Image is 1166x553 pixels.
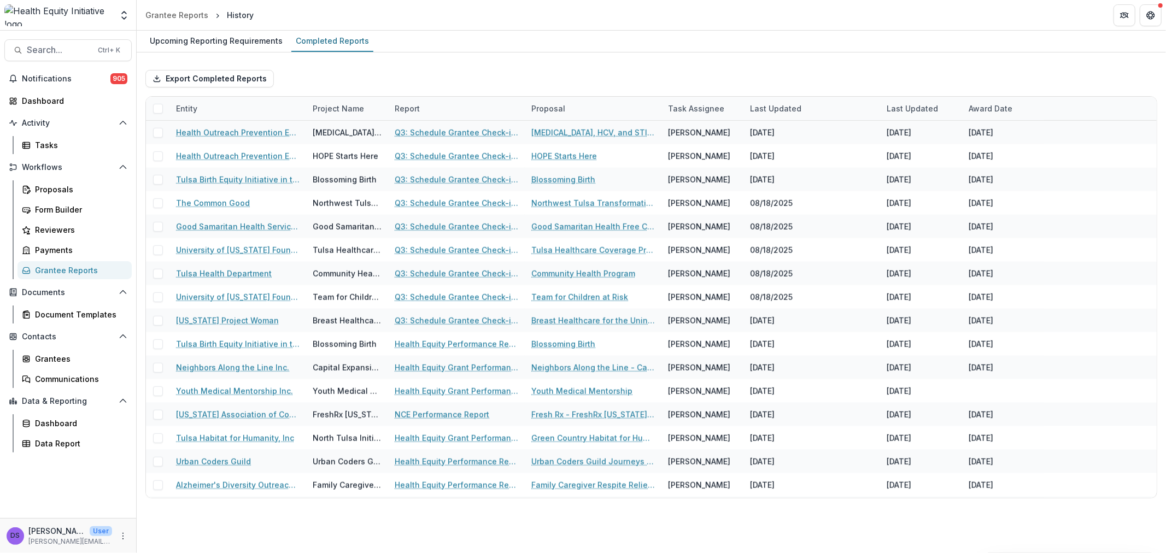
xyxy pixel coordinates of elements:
[4,70,132,87] button: Notifications905
[176,221,300,232] a: Good Samaritan Health Services Inc
[531,315,655,326] a: Breast Healthcare for the Uninsured ([GEOGRAPHIC_DATA])
[395,479,518,491] a: Health Equity Performance Report 1
[116,4,132,26] button: Open entity switcher
[750,315,775,326] div: [DATE]
[35,353,123,364] div: Grantees
[395,432,518,444] a: Health Equity Grant Performance Report (Multi-Year)
[1140,4,1162,26] button: Get Help
[668,244,730,256] div: [PERSON_NAME]
[880,473,962,497] div: [DATE]
[4,392,132,410] button: Open Data & Reporting
[395,338,518,350] a: Health Equity Performance Report 1
[17,180,132,198] a: Proposals
[35,184,123,195] div: Proposals
[176,127,300,138] a: Health Outreach Prevention Education Inc.
[35,264,123,276] div: Grantee Reports
[395,127,518,138] a: Q3: Schedule Grantee Check-in with [PERSON_NAME]
[176,244,300,256] a: University of [US_STATE] Foundation
[750,244,793,256] div: 08/18/2025
[28,537,112,546] p: [PERSON_NAME][EMAIL_ADDRESS][PERSON_NAME][DATE][DOMAIN_NAME]
[306,97,388,120] div: Project Name
[17,241,132,259] a: Payments
[531,291,628,303] a: Team for Children at Risk
[388,97,525,120] div: Report
[169,97,306,120] div: Entity
[962,97,1044,120] div: Award Date
[743,97,880,120] div: Last Updated
[22,163,114,172] span: Workflows
[313,479,382,491] div: Family Caregiver Respite Relief Program
[395,456,518,467] a: Health Equity Performance Report 1
[668,338,730,350] div: [PERSON_NAME]
[668,221,730,232] div: [PERSON_NAME]
[22,74,110,84] span: Notifications
[1114,4,1135,26] button: Partners
[4,158,132,176] button: Open Workflows
[750,338,775,350] div: [DATE]
[35,224,123,236] div: Reviewers
[395,150,518,162] a: Q3: Schedule Grantee Check-in with [PERSON_NAME]
[969,291,993,303] div: [DATE]
[750,385,775,397] div: [DATE]
[880,262,962,285] div: [DATE]
[17,434,132,452] a: Data Report
[750,456,775,467] div: [DATE]
[395,291,518,303] a: Q3: Schedule Grantee Check-in with [PERSON_NAME]
[35,438,123,449] div: Data Report
[531,432,655,444] a: Green Country Habitat for Humanity - North Tulsa Initiative - 7000000 - [DATE]
[313,150,378,162] div: HOPE Starts Here
[313,268,382,279] div: Community Health Program
[395,409,489,420] a: NCE Performance Report
[4,284,132,301] button: Open Documents
[145,70,274,87] button: Export Completed Reports
[395,315,518,326] a: Q3: Schedule Grantee Check-in with [PERSON_NAME]
[880,403,962,426] div: [DATE]
[35,139,123,151] div: Tasks
[880,97,962,120] div: Last Updated
[969,127,993,138] div: [DATE]
[4,39,132,61] button: Search...
[176,268,272,279] a: Tulsa Health Department
[880,309,962,332] div: [DATE]
[4,328,132,345] button: Open Contacts
[313,291,382,303] div: Team for Children at Risk
[969,315,993,326] div: [DATE]
[395,385,518,397] a: Health Equity Grant Performance Report (Multi-Year)
[531,385,632,397] a: Youth Medical Mentorship
[531,150,597,162] a: HOPE Starts Here
[668,479,730,491] div: [PERSON_NAME]
[395,174,518,185] a: Q3: Schedule Grantee Check-in with [PERSON_NAME]
[313,432,382,444] div: North Tulsa Initiative
[116,530,130,543] button: More
[668,174,730,185] div: [PERSON_NAME]
[313,385,382,397] div: Youth Medical Mentorship
[313,315,382,326] div: Breast Healthcare for the Uninsured ([GEOGRAPHIC_DATA])
[145,9,208,21] div: Grantee Reports
[291,31,373,52] a: Completed Reports
[880,379,962,403] div: [DATE]
[668,150,730,162] div: [PERSON_NAME]
[22,119,114,128] span: Activity
[668,385,730,397] div: [PERSON_NAME]
[22,332,114,342] span: Contacts
[145,33,287,49] div: Upcoming Reporting Requirements
[306,103,371,114] div: Project Name
[227,9,254,21] div: History
[969,432,993,444] div: [DATE]
[750,291,793,303] div: 08/18/2025
[969,244,993,256] div: [DATE]
[880,426,962,450] div: [DATE]
[35,244,123,256] div: Payments
[969,409,993,420] div: [DATE]
[969,150,993,162] div: [DATE]
[531,479,655,491] a: Family Caregiver Respite Relief Program
[531,127,655,138] a: [MEDICAL_DATA], HCV, and STI Services
[969,362,993,373] div: [DATE]
[668,127,730,138] div: [PERSON_NAME]
[880,356,962,379] div: [DATE]
[395,221,518,232] a: Q3: Schedule Grantee Check-in with [PERSON_NAME]
[17,136,132,154] a: Tasks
